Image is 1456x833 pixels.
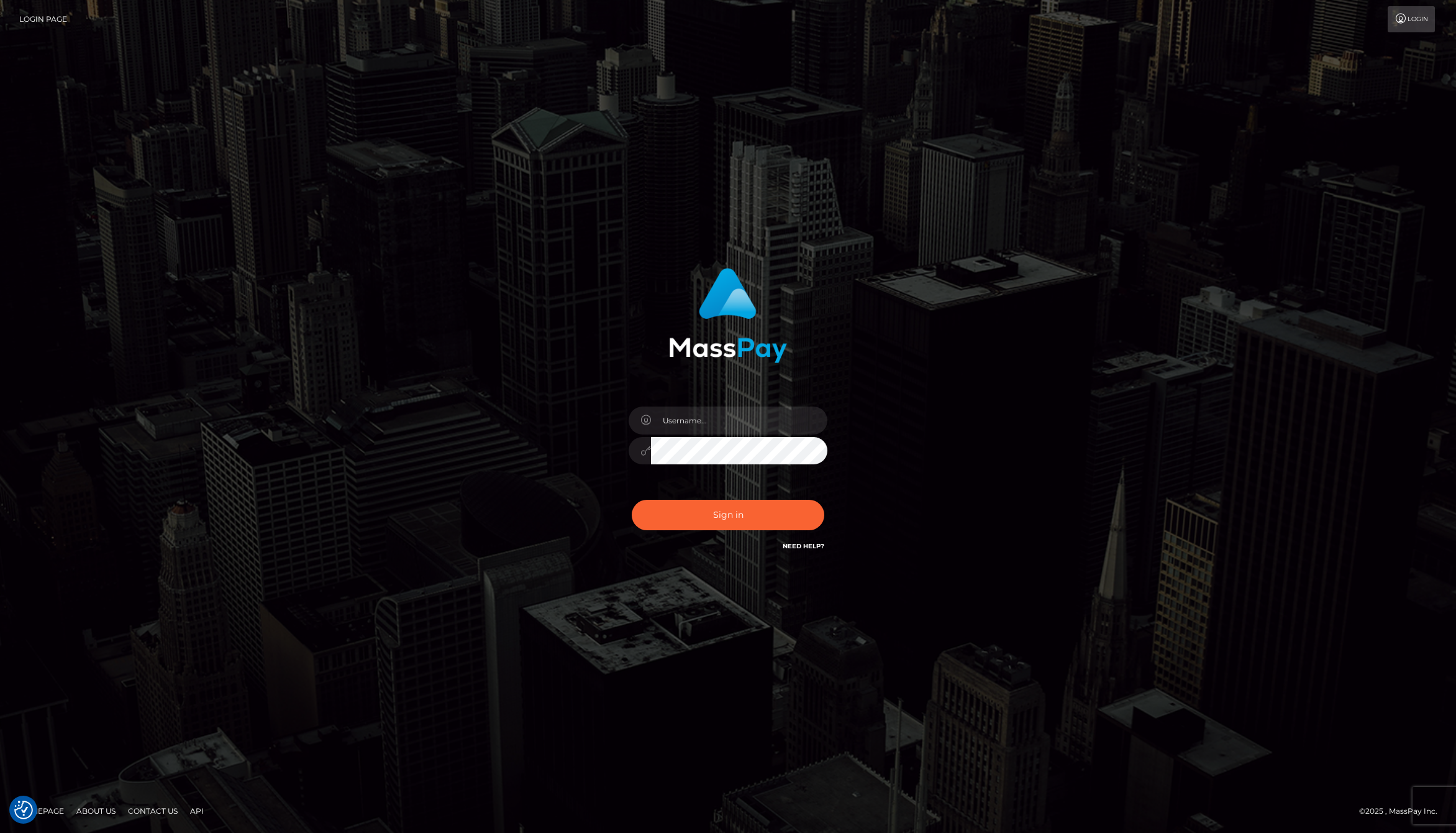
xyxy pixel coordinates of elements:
input: Username... [651,407,827,435]
a: Login [1388,6,1435,32]
button: Consent Preferences [14,801,33,819]
a: Need Help? [783,542,824,550]
a: Login Page [19,6,67,32]
img: Revisit consent button [14,801,33,819]
a: Contact Us [123,801,183,821]
img: MassPay Login [669,268,787,363]
a: Homepage [14,801,69,821]
a: API [185,801,209,821]
a: About Us [71,801,121,821]
div: © 2025 , MassPay Inc. [1359,804,1447,818]
button: Sign in [632,500,824,530]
